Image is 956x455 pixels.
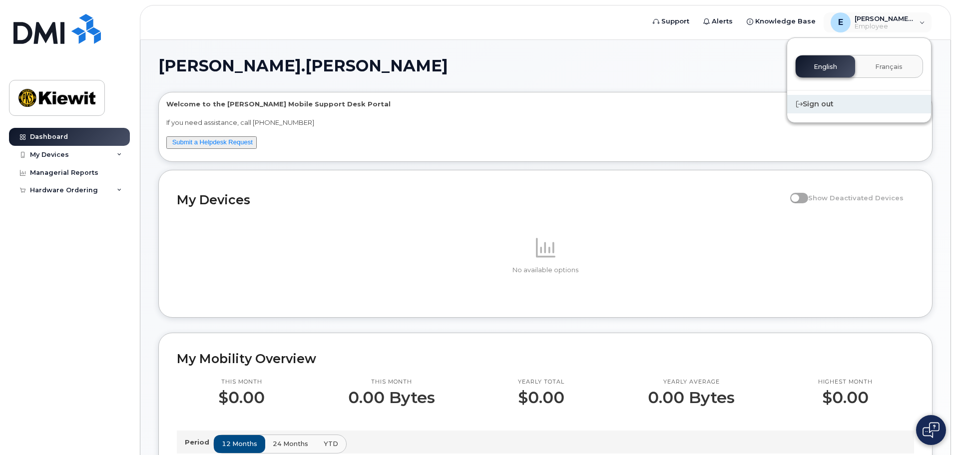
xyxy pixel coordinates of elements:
span: 24 months [273,439,308,449]
p: No available options [177,266,914,275]
p: Highest month [818,378,873,386]
img: Open chat [923,422,940,438]
span: Show Deactivated Devices [808,194,904,202]
p: 0.00 Bytes [648,389,735,407]
p: Yearly average [648,378,735,386]
span: [PERSON_NAME].[PERSON_NAME] [158,58,448,73]
p: Period [185,438,213,447]
span: YTD [324,439,338,449]
p: If you need assistance, call [PHONE_NUMBER] [166,118,925,127]
input: Show Deactivated Devices [790,188,798,196]
p: $0.00 [518,389,564,407]
h2: My Mobility Overview [177,351,914,366]
button: Submit a Helpdesk Request [166,136,257,149]
h2: My Devices [177,192,785,207]
p: Welcome to the [PERSON_NAME] Mobile Support Desk Portal [166,99,925,109]
div: Sign out [787,95,931,113]
p: This month [218,378,265,386]
p: This month [348,378,435,386]
p: 0.00 Bytes [348,389,435,407]
a: Submit a Helpdesk Request [172,138,253,146]
span: Français [875,63,903,71]
p: $0.00 [218,389,265,407]
p: $0.00 [818,389,873,407]
p: Yearly total [518,378,564,386]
